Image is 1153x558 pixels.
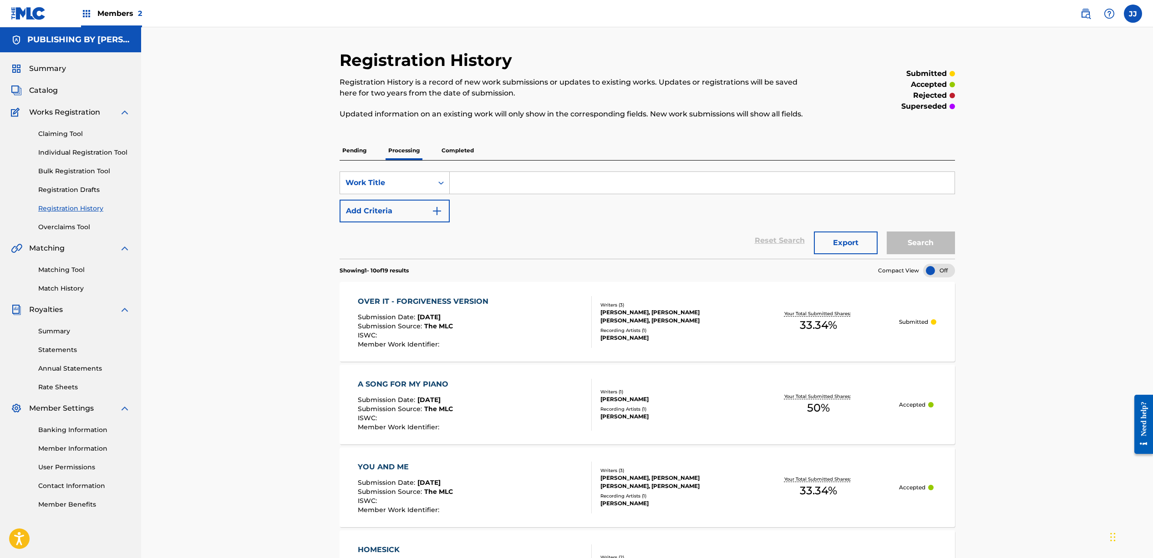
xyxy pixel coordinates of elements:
[358,478,417,487] span: Submission Date :
[358,296,493,307] div: OVER IT - FORGIVENESS VERSION
[600,308,738,325] div: [PERSON_NAME], [PERSON_NAME] [PERSON_NAME], [PERSON_NAME]
[29,243,65,254] span: Matching
[38,148,130,157] a: Individual Registration Tool
[600,395,738,403] div: [PERSON_NAME]
[119,243,130,254] img: expand
[29,63,66,74] span: Summary
[11,63,66,74] a: SummarySummary
[1077,5,1095,23] a: Public Search
[358,497,379,505] span: ISWC :
[38,444,130,453] a: Member Information
[424,488,453,496] span: The MLC
[600,493,738,499] div: Recording Artists ( 1 )
[358,405,424,413] span: Submission Source :
[340,77,813,99] p: Registration History is a record of new work submissions or updates to existing works. Updates or...
[386,141,422,160] p: Processing
[906,68,947,79] p: submitted
[340,50,517,70] h2: Registration History
[38,129,130,139] a: Claiming Tool
[417,478,441,487] span: [DATE]
[11,63,22,74] img: Summary
[358,379,453,390] div: A SONG FOR MY PIANO
[38,222,130,232] a: Overclaims Tool
[600,327,738,334] div: Recording Artists ( 1 )
[345,177,427,188] div: Work Title
[340,282,955,362] a: OVER IT - FORGIVENESS VERSIONSubmission Date:[DATE]Submission Source:The MLCISWC:Member Work Iden...
[119,304,130,315] img: expand
[38,345,130,355] a: Statements
[439,141,477,160] p: Completed
[11,243,22,254] img: Matching
[11,403,22,414] img: Member Settings
[600,388,738,395] div: Writers ( 1 )
[11,85,22,96] img: Catalog
[38,500,130,509] a: Member Benefits
[340,200,450,222] button: Add Criteria
[358,313,417,321] span: Submission Date :
[358,488,424,496] span: Submission Source :
[800,483,837,499] span: 33.34 %
[1107,514,1153,558] iframe: Chat Widget
[600,302,738,308] div: Writers ( 3 )
[1100,5,1118,23] div: Help
[358,331,379,339] span: ISWC :
[358,340,442,348] span: Member Work Identifier :
[899,401,925,409] p: Accepted
[600,467,738,474] div: Writers ( 3 )
[38,382,130,392] a: Rate Sheets
[913,90,947,101] p: rejected
[600,499,738,508] div: [PERSON_NAME]
[1104,8,1115,19] img: help
[11,7,46,20] img: MLC Logo
[358,396,417,404] span: Submission Date :
[600,474,738,490] div: [PERSON_NAME], [PERSON_NAME] [PERSON_NAME], [PERSON_NAME]
[1128,387,1153,461] iframe: Resource Center
[784,393,853,400] p: Your Total Submitted Shares:
[97,8,142,19] span: Members
[119,403,130,414] img: expand
[29,107,100,118] span: Works Registration
[38,265,130,275] a: Matching Tool
[38,327,130,336] a: Summary
[1080,8,1091,19] img: search
[1110,523,1116,551] div: Drag
[27,35,130,45] h5: PUBLISHING BY JONATHAN JACKSON MUSIC
[784,310,853,317] p: Your Total Submitted Shares:
[81,8,92,19] img: Top Rightsholders
[600,412,738,421] div: [PERSON_NAME]
[11,35,22,45] img: Accounts
[38,364,130,373] a: Annual Statements
[29,85,58,96] span: Catalog
[340,266,409,275] p: Showing 1 - 10 of 19 results
[38,284,130,293] a: Match History
[600,406,738,412] div: Recording Artists ( 1 )
[358,506,442,514] span: Member Work Identifier :
[784,476,853,483] p: Your Total Submitted Shares:
[424,322,453,330] span: The MLC
[807,400,830,416] span: 50 %
[417,396,441,404] span: [DATE]
[899,483,925,492] p: Accepted
[38,185,130,195] a: Registration Drafts
[358,322,424,330] span: Submission Source :
[340,141,369,160] p: Pending
[899,318,928,326] p: Submitted
[340,447,955,527] a: YOU AND MESubmission Date:[DATE]Submission Source:The MLCISWC:Member Work Identifier:Writers (3)[...
[417,313,441,321] span: [DATE]
[11,107,23,118] img: Works Registration
[340,171,955,259] form: Search Form
[878,266,919,275] span: Compact View
[138,9,142,18] span: 2
[340,109,813,120] p: Updated information on an existing work will only show in the corresponding fields. New work subm...
[11,85,58,96] a: CatalogCatalog
[38,425,130,435] a: Banking Information
[29,304,63,315] span: Royalties
[38,481,130,491] a: Contact Information
[814,231,878,254] button: Export
[424,405,453,413] span: The MLC
[358,414,379,422] span: ISWC :
[1124,5,1142,23] div: User Menu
